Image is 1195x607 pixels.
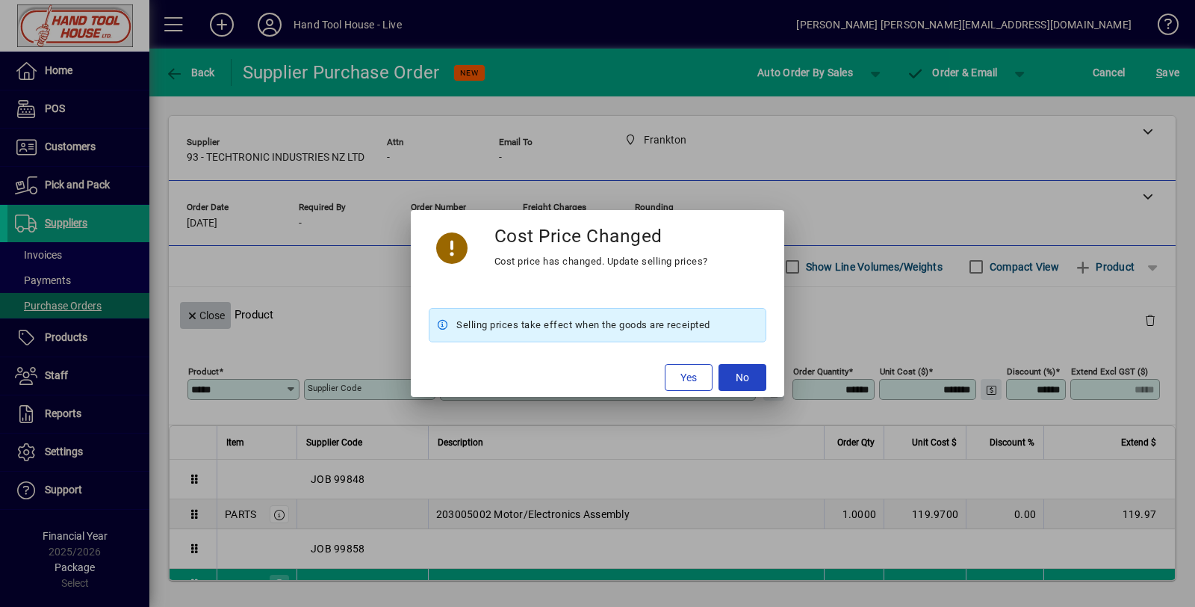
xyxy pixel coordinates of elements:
span: Selling prices take effect when the goods are receipted [456,316,710,334]
button: No [718,364,766,391]
div: Cost price has changed. Update selling prices? [494,253,708,271]
button: Yes [665,364,713,391]
span: Yes [680,370,697,386]
h3: Cost Price Changed [494,225,662,247]
span: No [736,370,749,386]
